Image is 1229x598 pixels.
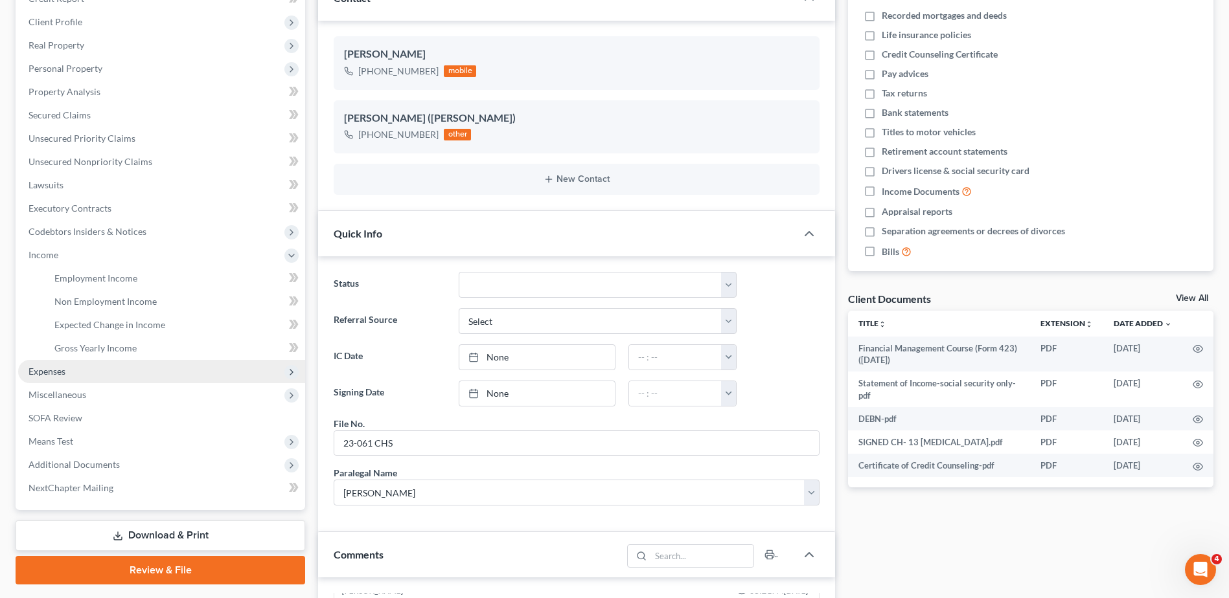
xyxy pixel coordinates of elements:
[1040,318,1093,328] a: Extensionunfold_more
[334,466,397,480] div: Paralegal Name
[18,127,305,150] a: Unsecured Priority Claims
[882,48,998,61] span: Credit Counseling Certificate
[1212,554,1222,564] span: 4
[629,381,722,406] input: -- : --
[848,292,931,305] div: Client Documents
[858,318,886,328] a: Titleunfold_more
[358,65,439,78] div: [PHONE_NUMBER]
[882,145,1007,158] span: Retirement account statements
[18,104,305,127] a: Secured Claims
[650,545,753,567] input: Search...
[54,272,137,283] span: Employment Income
[1030,371,1103,407] td: PDF
[344,174,809,184] button: New Contact
[848,454,1030,477] td: Certificate of Credit Counseling-pdf
[29,203,111,214] span: Executory Contracts
[358,128,439,141] div: [PHONE_NUMBER]
[54,342,137,353] span: Gross Yearly Income
[879,320,886,328] i: unfold_more
[29,179,63,190] span: Lawsuits
[44,290,305,313] a: Non Employment Income
[29,482,113,493] span: NextChapter Mailing
[29,249,58,260] span: Income
[882,164,1029,177] span: Drivers license & social security card
[882,67,928,80] span: Pay advices
[848,371,1030,407] td: Statement of Income-social security only-pdf
[44,337,305,360] a: Gross Yearly Income
[16,556,305,584] a: Review & File
[1103,371,1182,407] td: [DATE]
[344,47,809,62] div: [PERSON_NAME]
[29,39,84,50] span: Real Property
[29,412,82,423] span: SOFA Review
[334,548,384,560] span: Comments
[882,185,959,198] span: Income Documents
[29,436,73,447] span: Means Test
[29,226,146,237] span: Codebtors Insiders & Notices
[54,319,165,330] span: Expected Change in Income
[327,381,452,406] label: Signing Date
[444,65,476,77] div: mobile
[1030,407,1103,430] td: PDF
[18,197,305,220] a: Executory Contracts
[334,227,382,239] span: Quick Info
[1030,430,1103,454] td: PDF
[1030,454,1103,477] td: PDF
[18,476,305,500] a: NextChapter Mailing
[327,308,452,334] label: Referral Source
[629,345,722,370] input: -- : --
[18,80,305,104] a: Property Analysis
[848,337,1030,372] td: Financial Management Course (Form 423) ([DATE])
[1176,294,1208,303] a: View All
[16,520,305,551] a: Download & Print
[334,417,365,430] div: File No.
[882,9,1007,22] span: Recorded mortgages and deeds
[334,431,819,456] input: --
[29,156,152,167] span: Unsecured Nonpriority Claims
[882,126,976,138] span: Titles to motor vehicles
[29,86,100,97] span: Property Analysis
[459,345,615,370] a: None
[882,245,899,258] span: Bills
[29,109,91,120] span: Secured Claims
[18,173,305,197] a: Lawsuits
[459,381,615,406] a: None
[29,63,102,74] span: Personal Property
[29,459,120,470] span: Additional Documents
[29,133,135,144] span: Unsecured Priority Claims
[1030,337,1103,372] td: PDF
[444,129,471,140] div: other
[327,344,452,370] label: IC Date
[882,87,927,100] span: Tax returns
[1103,407,1182,430] td: [DATE]
[848,430,1030,454] td: SIGNED CH- 13 [MEDICAL_DATA].pdf
[344,111,809,126] div: [PERSON_NAME] ([PERSON_NAME])
[882,106,948,119] span: Bank statements
[1085,320,1093,328] i: unfold_more
[882,205,952,218] span: Appraisal reports
[1103,337,1182,372] td: [DATE]
[1103,454,1182,477] td: [DATE]
[54,296,157,307] span: Non Employment Income
[29,389,86,400] span: Miscellaneous
[18,406,305,430] a: SOFA Review
[44,313,305,337] a: Expected Change in Income
[44,267,305,290] a: Employment Income
[327,272,452,298] label: Status
[18,150,305,173] a: Unsecured Nonpriority Claims
[29,366,65,377] span: Expenses
[1164,320,1172,328] i: expand_more
[1103,430,1182,454] td: [DATE]
[882,28,971,41] span: Life insurance policies
[29,16,82,27] span: Client Profile
[1114,318,1172,328] a: Date Added expand_more
[1185,554,1216,585] iframe: Intercom live chat
[848,407,1030,430] td: DEBN-pdf
[882,225,1065,238] span: Separation agreements or decrees of divorces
